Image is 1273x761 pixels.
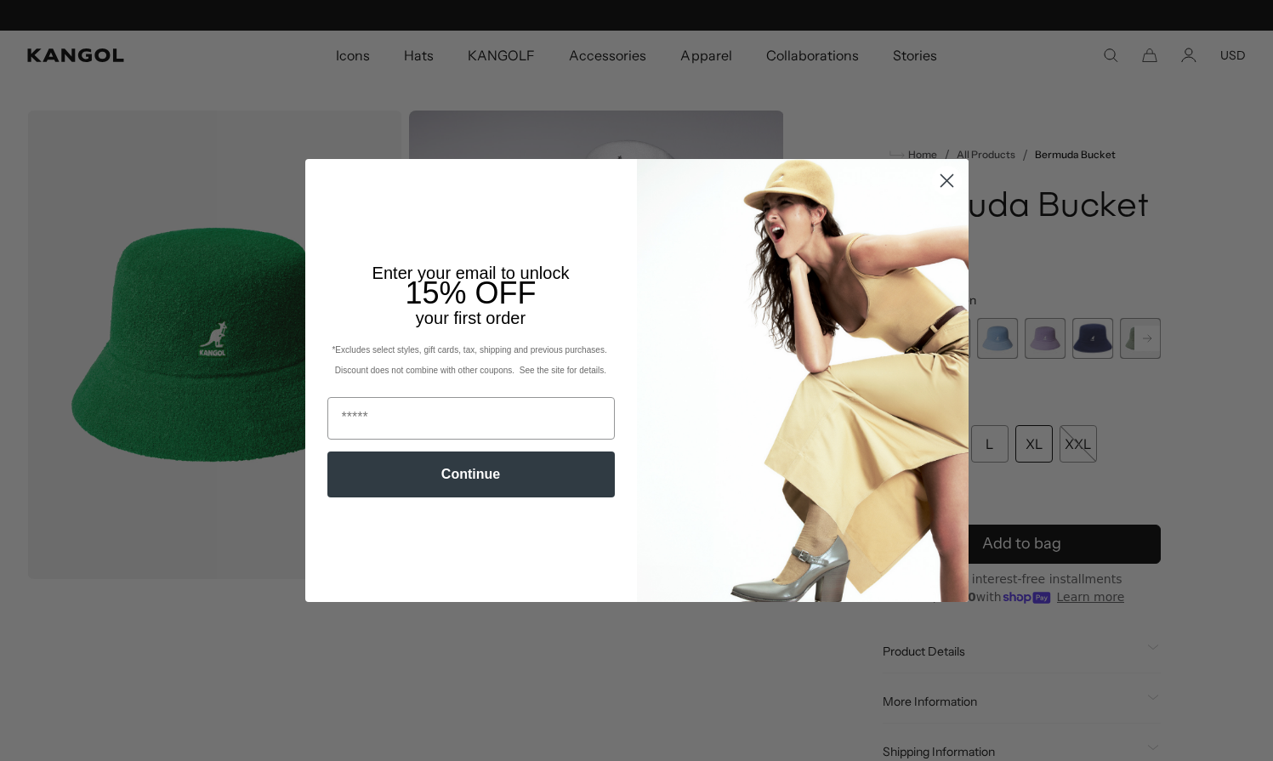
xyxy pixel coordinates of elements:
[327,451,615,497] button: Continue
[416,309,526,327] span: your first order
[932,166,962,196] button: Close dialog
[637,159,969,601] img: 93be19ad-e773-4382-80b9-c9d740c9197f.jpeg
[405,275,536,310] span: 15% OFF
[327,397,615,440] input: Email
[332,345,609,375] span: *Excludes select styles, gift cards, tax, shipping and previous purchases. Discount does not comb...
[372,264,570,282] span: Enter your email to unlock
